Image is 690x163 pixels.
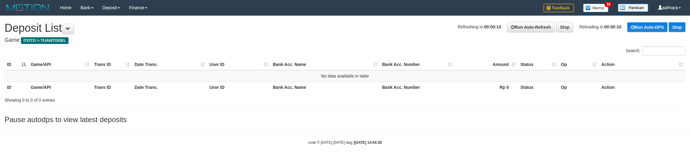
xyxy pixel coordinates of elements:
th: Action [599,81,685,93]
strong: 00:00:10 [484,24,501,29]
label: Search: [626,46,685,56]
span: Reloading in: [579,24,621,29]
th: Trans ID: activate to sort column ascending [92,59,132,70]
th: Date Trans. [132,81,207,93]
span: 32 [604,2,613,7]
a: Run Auto-DPS [627,22,667,32]
img: panduan.png [618,4,648,12]
img: Feedback.jpg [544,4,574,12]
th: Date Trans.: activate to sort column ascending [132,59,207,70]
th: ID: activate to sort column descending [5,59,28,70]
th: Rp 0 [455,81,518,93]
th: Bank Acc. Name: activate to sort column ascending [270,59,380,70]
strong: [DATE] 14:54:28 [354,140,382,145]
div: Showing 0 to 0 of 0 entries [5,95,283,103]
th: Op: activate to sort column ascending [558,59,599,70]
td: No data available in table [5,70,685,82]
input: Search: [642,46,685,56]
th: Status: activate to sort column ascending [518,59,558,70]
small: code © [DATE]-[DATE] dwg | [308,140,382,145]
img: Button%20Memo.svg [583,4,609,12]
th: Game/API [28,81,92,93]
th: Trans ID [92,81,132,93]
th: Amount: activate to sort column ascending [455,59,518,70]
th: Bank Acc. Number: activate to sort column ascending [380,59,455,70]
strong: 00:00:10 [604,24,621,29]
th: User ID [207,81,270,93]
th: Game/API: activate to sort column ascending [28,59,92,70]
span: Refreshing in: [458,24,501,29]
a: Stop [556,22,573,32]
a: Stop [669,22,685,32]
th: ID [5,81,28,93]
th: Bank Acc. Number [380,81,455,93]
th: Op [558,81,599,93]
span: ITOTO > TUANTOGEL [21,37,69,44]
img: MOTION_logo.png [5,3,51,12]
h4: Game: [5,37,685,43]
a: Run Auto-Refresh [507,22,555,32]
th: Bank Acc. Name [270,81,380,93]
h1: Deposit List [5,22,685,34]
th: Status [518,81,558,93]
th: User ID: activate to sort column ascending [207,59,270,70]
h3: Pause autodps to view latest deposits [5,116,685,124]
th: Action: activate to sort column ascending [599,59,685,70]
